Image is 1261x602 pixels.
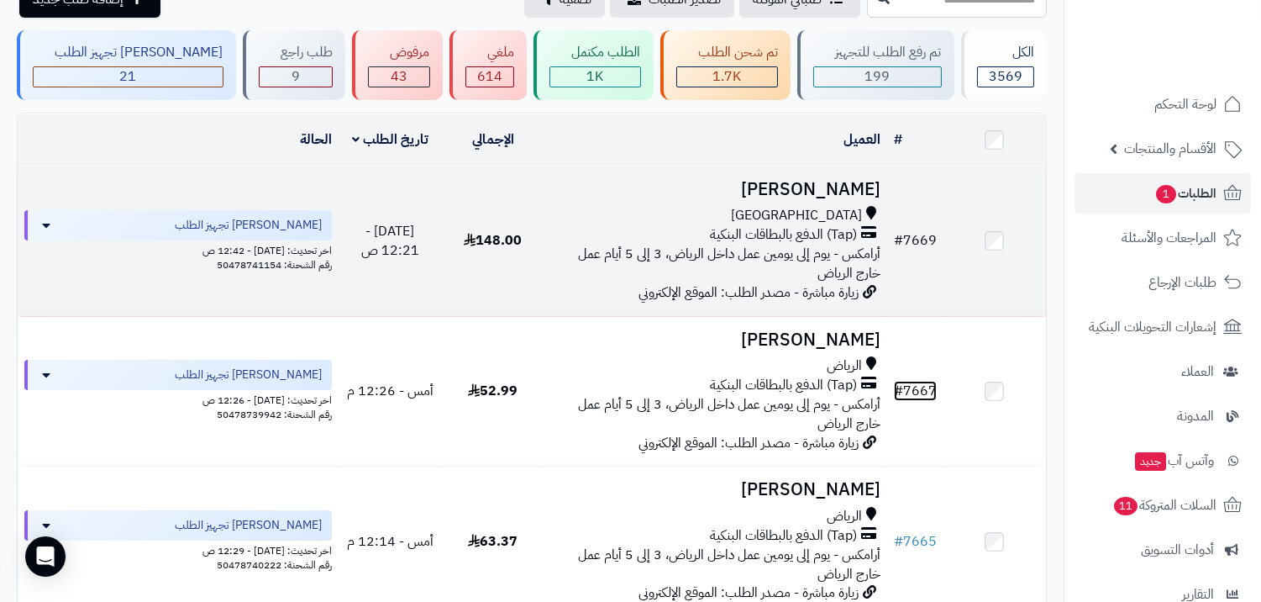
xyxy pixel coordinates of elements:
[710,225,857,245] span: (Tap) الدفع بالبطاقات البنكية
[813,43,942,62] div: تم رفع الطلب للتجهيز
[977,43,1035,62] div: الكل
[465,43,515,62] div: ملغي
[1112,494,1216,517] span: السلات المتروكة
[352,129,428,150] a: تاريخ الطلب
[349,30,446,100] a: مرفوض 43
[794,30,958,100] a: تم رفع الطلب للتجهيز 199
[710,376,857,395] span: (Tap) الدفع بالبطاقات البنكية
[894,230,903,251] span: #
[1074,262,1251,303] a: طلبات الإرجاع
[34,67,223,87] div: 21
[1148,271,1216,294] span: طلبات الإرجاع
[217,557,332,573] span: رقم الشحنة: 50478740222
[1074,218,1251,258] a: المراجعات والأسئلة
[391,66,407,87] span: 43
[677,67,778,87] div: 1652
[25,536,66,577] div: Open Intercom Messenger
[1114,497,1138,515] span: 11
[894,531,903,552] span: #
[1089,315,1216,339] span: إشعارات التحويلات البنكية
[894,381,903,401] span: #
[551,480,880,499] h3: [PERSON_NAME]
[1177,404,1214,428] span: المدونة
[24,390,332,408] div: اخر تحديث: [DATE] - 12:26 ص
[1141,538,1214,562] span: أدوات التسويق
[958,30,1051,100] a: الكل3569
[1074,441,1251,481] a: وآتس آبجديد
[239,30,349,100] a: طلب راجع 9
[119,66,136,87] span: 21
[843,129,880,150] a: العميل
[550,67,640,87] div: 1031
[468,381,518,401] span: 52.99
[1074,530,1251,570] a: أدوات التسويق
[368,43,430,62] div: مرفوض
[1135,452,1166,471] span: جديد
[989,66,1022,87] span: 3569
[347,531,433,552] span: أمس - 12:14 م
[292,66,300,87] span: 9
[638,433,859,453] span: زيارة مباشرة - مصدر الطلب: الموقع الإلكتروني
[676,43,779,62] div: تم شحن الطلب
[217,407,332,422] span: رقم الشحنة: 50478739942
[1154,92,1216,116] span: لوحة التحكم
[1074,84,1251,124] a: لوحة التحكم
[24,541,332,558] div: اخر تحديث: [DATE] - 12:29 ص
[578,244,880,283] span: أرامكس - يوم إلى يومين عمل داخل الرياض، 3 إلى 5 أيام عمل خارج الرياض
[657,30,795,100] a: تم شحن الطلب 1.7K
[814,67,941,87] div: 199
[1181,360,1214,383] span: العملاء
[1147,45,1245,80] img: logo-2.png
[259,43,334,62] div: طلب راجع
[1074,173,1251,214] a: الطلبات1
[466,67,514,87] div: 614
[894,381,937,401] a: #7667
[710,526,857,546] span: (Tap) الدفع بالبطاقات البنكية
[1122,226,1216,250] span: المراجعات والأسئلة
[1133,449,1214,473] span: وآتس آب
[260,67,333,87] div: 9
[530,30,657,100] a: الطلب مكتمل 1K
[217,257,332,272] span: رقم الشحنة: 50478741154
[1124,137,1216,161] span: الأقسام والمنتجات
[1074,485,1251,525] a: السلات المتروكة11
[477,66,502,87] span: 614
[894,230,937,251] a: #7669
[175,517,322,534] span: [PERSON_NAME] تجهيز الطلب
[33,43,223,62] div: [PERSON_NAME] تجهيز الطلب
[369,67,429,87] div: 43
[578,394,880,434] span: أرامكس - يوم إلى يومين عمل داخل الرياض، 3 إلى 5 أيام عمل خارج الرياض
[464,230,522,251] span: 148.00
[586,66,603,87] span: 1K
[578,545,880,584] span: أرامكس - يوم إلى يومين عمل داخل الرياض، 3 إلى 5 أيام عمل خارج الرياض
[24,240,332,258] div: اخر تحديث: [DATE] - 12:42 ص
[638,283,859,303] span: زيارة مباشرة - مصدر الطلب: الموقع الإلكتروني
[894,129,902,150] a: #
[13,30,239,100] a: [PERSON_NAME] تجهيز الطلب 21
[347,381,433,401] span: أمس - 12:26 م
[468,531,518,552] span: 63.37
[1074,396,1251,436] a: المدونة
[731,206,862,225] span: [GEOGRAPHIC_DATA]
[827,507,862,526] span: الرياض
[827,356,862,376] span: الرياض
[1074,351,1251,392] a: العملاء
[1154,182,1216,205] span: الطلبات
[472,129,514,150] a: الإجمالي
[300,129,332,150] a: الحالة
[894,531,937,552] a: #7665
[175,367,322,383] span: [PERSON_NAME] تجهيز الطلب
[712,66,741,87] span: 1.7K
[549,43,641,62] div: الطلب مكتمل
[864,66,890,87] span: 199
[1074,307,1251,347] a: إشعارات التحويلات البنكية
[551,330,880,350] h3: [PERSON_NAME]
[551,180,880,199] h3: [PERSON_NAME]
[361,221,419,261] span: [DATE] - 12:21 ص
[446,30,531,100] a: ملغي 614
[175,217,322,234] span: [PERSON_NAME] تجهيز الطلب
[1156,185,1176,203] span: 1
